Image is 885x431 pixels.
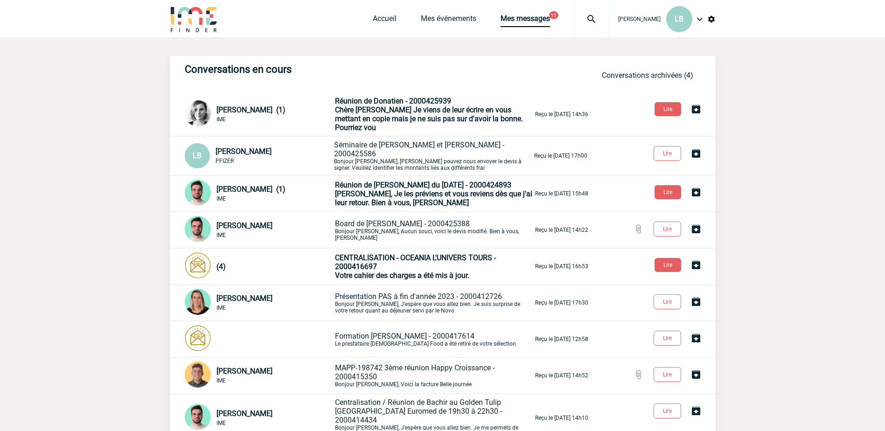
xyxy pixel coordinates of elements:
[655,102,681,116] button: Lire
[335,97,451,105] span: Réunion de Donatien - 2000425939
[646,406,690,415] a: Lire
[216,294,272,303] span: [PERSON_NAME]
[654,331,681,346] button: Lire
[335,292,502,301] span: Présentation PAS à fin d'année 2023 - 2000412726
[335,332,533,347] p: Le prestataire [DEMOGRAPHIC_DATA] Food a été retiré de votre sélection.
[535,299,588,306] p: Reçu le [DATE] 17h30
[654,222,681,236] button: Lire
[335,332,474,341] span: Formation [PERSON_NAME] - 2000417614
[690,148,702,159] img: Archiver la conversation
[654,294,681,309] button: Lire
[216,105,286,114] span: [PERSON_NAME] (1)
[646,148,690,157] a: Lire
[216,377,226,384] span: IME
[335,219,533,241] p: Bonjour [PERSON_NAME], Aucun souci, voici le devis modifié. Bien à vous, [PERSON_NAME]
[185,370,588,379] a: [PERSON_NAME] IME MAPP-198742 3ème réunion Happy Croissance - 2000415350Bonjour [PERSON_NAME], Vo...
[690,369,702,380] img: Archiver la conversation
[501,14,550,27] a: Mes messages
[647,260,690,269] a: Lire
[216,305,226,311] span: IME
[185,361,333,389] div: Conversation privée : Client - Agence
[335,363,533,388] p: Bonjour [PERSON_NAME], Voici la facture Belle journée
[185,143,332,168] div: Conversation privée : Client - Agence
[654,403,681,418] button: Lire
[185,289,211,315] img: 112968-1.png
[216,147,272,156] span: [PERSON_NAME]
[618,16,661,22] span: [PERSON_NAME]
[335,105,523,132] span: Chère [PERSON_NAME] Je viens de leur écrire en vous mettant en copie mais je ne suis pas sur d'av...
[655,185,681,199] button: Lire
[170,6,218,32] img: IME-Finder
[646,369,690,378] a: Lire
[646,333,690,342] a: Lire
[421,14,476,27] a: Mes événements
[185,361,211,388] img: 115098-1.png
[335,292,533,314] p: Bonjour [PERSON_NAME], J'espère que vous allez bien. Je suis surprise de votre retour quant au dé...
[193,151,202,160] span: LB
[216,262,226,271] span: (4)
[335,181,511,189] span: Réunion de [PERSON_NAME] du [DATE] - 2000424893
[216,367,272,375] span: [PERSON_NAME]
[185,109,588,118] a: [PERSON_NAME] (1) IME Réunion de Donatien - 2000425939Chère [PERSON_NAME] Je viens de leur écrire...
[334,140,504,158] span: Séminaire de [PERSON_NAME] et [PERSON_NAME] - 2000425586
[690,259,702,271] img: Archiver la conversation
[216,232,226,238] span: IME
[335,219,470,228] span: Board de [PERSON_NAME] - 2000425388
[216,158,234,164] span: PFIZER
[335,271,469,280] span: Votre cahier des charges a été mis à jour.
[185,261,588,270] a: (4) CENTRALISATION - OCEANIA L'UNIVERS TOURS - 2000416697Votre cahier des charges a été mis à jou...
[535,336,588,342] p: Reçu le [DATE] 12h58
[185,188,588,197] a: [PERSON_NAME] (1) IME Réunion de [PERSON_NAME] du [DATE] - 2000424893[PERSON_NAME], Je les prévie...
[690,104,702,115] img: Archiver la conversation
[654,146,681,161] button: Lire
[216,195,226,202] span: IME
[185,413,588,422] a: [PERSON_NAME] IME Centralisation / Réunion de Bachir au Golden Tulip [GEOGRAPHIC_DATA] Euromed de...
[602,71,693,80] a: Conversations archivées (4)
[185,63,465,75] h3: Conversations en cours
[185,225,588,234] a: [PERSON_NAME] IME Board de [PERSON_NAME] - 2000425388Bonjour [PERSON_NAME], Aucun souci, voici le...
[534,153,587,159] p: Reçu le [DATE] 17h00
[185,325,211,351] img: photonotifcontact.png
[185,100,211,126] img: 103019-1.png
[647,187,690,196] a: Lire
[185,325,333,353] div: Conversation privée : Client - Agence
[185,334,588,343] a: Formation [PERSON_NAME] - 2000417614Le prestataire [DEMOGRAPHIC_DATA] Food a été retiré de votre ...
[335,253,496,271] span: CENTRALISATION - OCEANIA L'UNIVERS TOURS - 2000416697
[216,420,226,426] span: IME
[216,221,272,230] span: [PERSON_NAME]
[690,405,702,417] img: Archiver la conversation
[535,190,588,197] p: Reçu le [DATE] 15h48
[647,104,690,113] a: Lire
[535,263,588,270] p: Reçu le [DATE] 16h53
[690,223,702,235] img: Archiver la conversation
[185,151,587,160] a: LB [PERSON_NAME] PFIZER Séminaire de [PERSON_NAME] et [PERSON_NAME] - 2000425586Bonjour [PERSON_N...
[646,224,690,233] a: Lire
[335,363,495,381] span: MAPP-198742 3ème réunion Happy Croissance - 2000415350
[216,116,226,123] span: IME
[185,180,211,206] img: 121547-2.png
[690,333,702,344] img: Archiver la conversation
[185,404,211,430] img: 121547-2.png
[655,258,681,272] button: Lire
[185,298,588,306] a: [PERSON_NAME] IME Présentation PAS à fin d'année 2023 - 2000412726Bonjour [PERSON_NAME], J'espère...
[535,415,588,421] p: Reçu le [DATE] 14h10
[535,227,588,233] p: Reçu le [DATE] 14h22
[690,296,702,307] img: Archiver la conversation
[675,14,683,23] span: LB
[185,289,333,317] div: Conversation privée : Client - Agence
[185,180,333,208] div: Conversation privée : Client - Agence
[535,111,588,118] p: Reçu le [DATE] 14h36
[185,252,211,278] img: photonotifcontact.png
[646,297,690,306] a: Lire
[373,14,397,27] a: Accueil
[335,398,502,424] span: Centralisation / Réunion de Bachir au Golden Tulip [GEOGRAPHIC_DATA] Euromed de 19h30 à 22h30 - 2...
[216,409,272,418] span: [PERSON_NAME]
[185,100,333,128] div: Conversation privée : Client - Agence
[690,187,702,198] img: Archiver la conversation
[535,372,588,379] p: Reçu le [DATE] 14h52
[185,216,333,244] div: Conversation privée : Client - Agence
[334,140,532,171] p: Bonjour [PERSON_NAME], [PERSON_NAME] pouvez nous envoyer le devis à signer. Veuillez identifier l...
[549,11,558,19] button: 11
[654,367,681,382] button: Lire
[216,185,286,194] span: [PERSON_NAME] (1)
